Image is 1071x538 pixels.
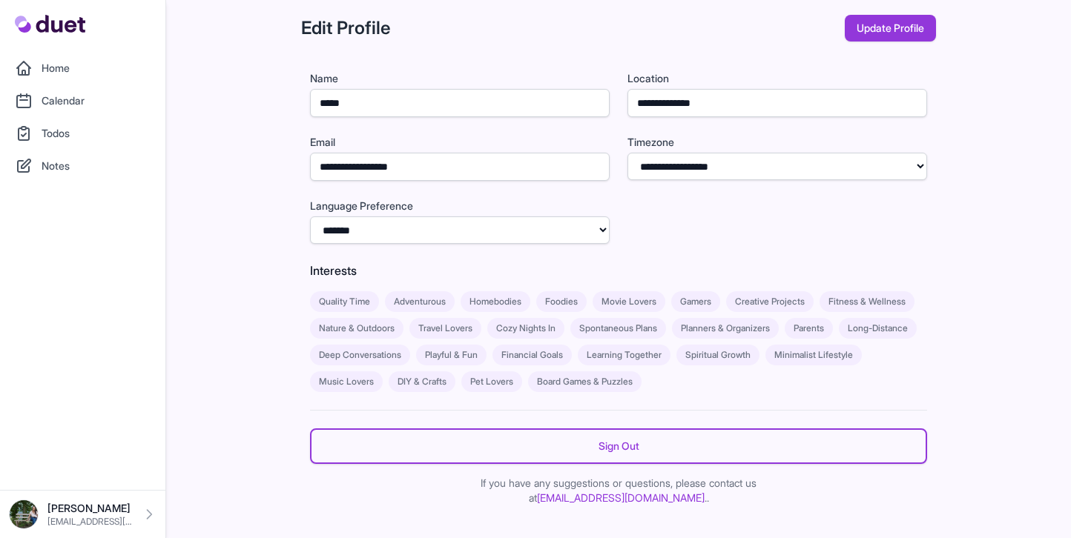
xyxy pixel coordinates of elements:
[627,71,927,86] label: Location
[487,318,564,339] div: Cozy Nights In
[845,15,936,41] button: Update Profile
[310,199,610,213] label: Language Preference
[9,53,156,83] a: Home
[820,291,915,312] div: Fitness & Wellness
[301,16,390,40] h1: Edit Profile
[310,135,610,150] label: Email
[476,476,761,505] p: If you have any suggestions or questions, please contact us at ..
[676,345,759,365] div: Spiritual Growth
[409,318,481,339] div: Travel Lovers
[726,291,814,312] div: Creative Projects
[492,345,572,365] div: Financial Goals
[9,86,156,116] a: Calendar
[461,371,522,392] div: Pet Lovers
[416,345,487,365] div: Playful & Fun
[9,119,156,148] a: Todos
[9,499,39,529] img: DSC08576_Original.jpeg
[47,501,133,516] p: [PERSON_NAME]
[461,291,530,312] div: Homebodies
[578,345,670,365] div: Learning Together
[385,291,455,312] div: Adventurous
[47,516,133,528] p: [EMAIL_ADDRESS][DOMAIN_NAME]
[310,428,927,464] a: Sign Out
[310,262,357,279] legend: Interests
[310,71,610,86] label: Name
[785,318,833,339] div: Parents
[389,371,455,392] div: DIY & Crafts
[570,318,666,339] div: Spontaneous Plans
[536,291,587,312] div: Foodies
[672,318,779,339] div: Planners & Organizers
[9,499,156,529] a: [PERSON_NAME] [EMAIL_ADDRESS][DOMAIN_NAME]
[537,491,705,504] a: [EMAIL_ADDRESS][DOMAIN_NAME]
[593,291,665,312] div: Movie Lovers
[839,318,917,339] div: Long-Distance
[310,345,410,365] div: Deep Conversations
[310,318,403,339] div: Nature & Outdoors
[671,291,720,312] div: Gamers
[765,345,862,365] div: Minimalist Lifestyle
[9,151,156,181] a: Notes
[310,291,379,312] div: Quality Time
[528,371,642,392] div: Board Games & Puzzles
[310,371,383,392] div: Music Lovers
[627,135,927,150] label: Timezone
